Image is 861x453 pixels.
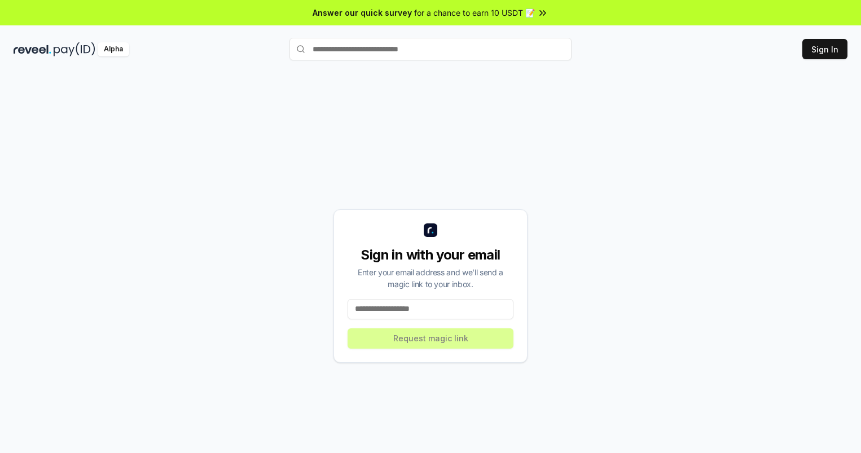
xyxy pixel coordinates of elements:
div: Alpha [98,42,129,56]
span: Answer our quick survey [313,7,412,19]
img: pay_id [54,42,95,56]
img: reveel_dark [14,42,51,56]
img: logo_small [424,223,437,237]
div: Sign in with your email [348,246,513,264]
div: Enter your email address and we’ll send a magic link to your inbox. [348,266,513,290]
button: Sign In [802,39,847,59]
span: for a chance to earn 10 USDT 📝 [414,7,535,19]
